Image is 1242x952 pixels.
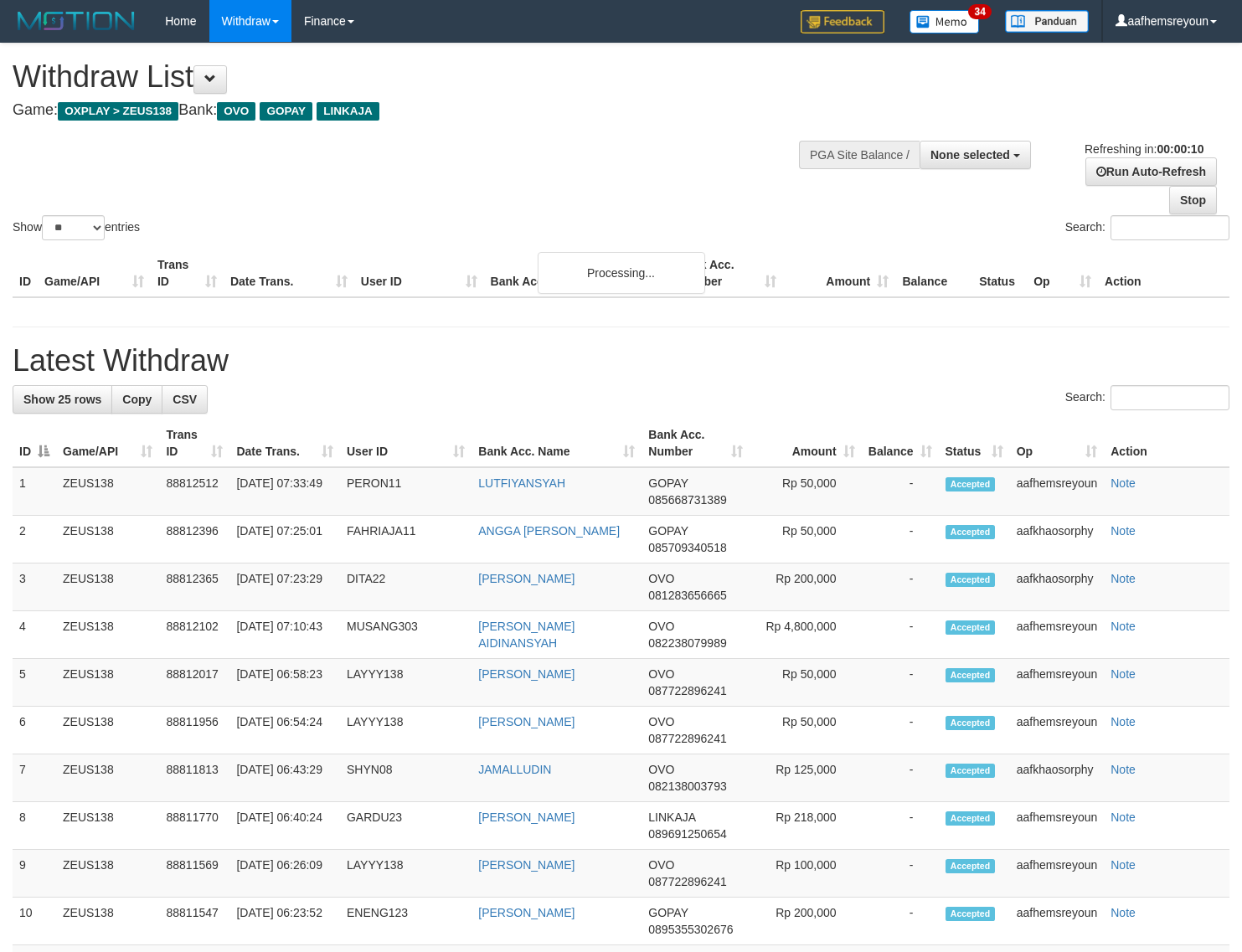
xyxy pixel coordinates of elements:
td: PERON11 [340,467,472,516]
td: [DATE] 07:23:29 [229,563,340,611]
span: Copy 082138003793 to clipboard [648,780,726,793]
a: Note [1111,620,1136,633]
span: OVO [648,715,674,728]
span: Copy 0895355302676 to clipboard [648,923,733,936]
span: Accepted [946,907,996,921]
td: [DATE] 06:26:09 [229,850,340,898]
th: Bank Acc. Number [671,250,783,297]
td: Rp 125,000 [750,754,861,802]
a: [PERSON_NAME] AIDINANSYAH [478,620,575,650]
td: LAYYY138 [340,707,472,754]
td: 2 [13,516,56,563]
th: Amount [783,250,895,297]
td: ZEUS138 [56,850,159,898]
span: Accepted [946,620,996,635]
td: 3 [13,563,56,611]
td: aafkhaosorphy [1010,754,1105,802]
th: Status: activate to sort column ascending [939,419,1010,467]
td: ENENG123 [340,898,472,945]
span: OVO [217,102,255,121]
th: Action [1098,250,1229,297]
td: ZEUS138 [56,659,159,707]
td: [DATE] 06:43:29 [229,754,340,802]
span: Accepted [946,859,996,873]
a: Note [1111,524,1136,538]
span: OVO [648,620,674,633]
span: LINKAJA [648,810,695,824]
td: [DATE] 07:10:43 [229,611,340,659]
label: Search: [1065,385,1229,410]
td: 88811569 [159,850,229,898]
th: Status [972,250,1027,297]
th: Bank Acc. Name [484,250,672,297]
a: [PERSON_NAME] [478,572,575,585]
strong: 00:00:10 [1157,142,1203,156]
td: aafhemsreyoun [1010,898,1105,945]
td: - [862,611,939,659]
td: 9 [13,850,56,898]
span: OXPLAY > ZEUS138 [58,102,178,121]
span: Accepted [946,764,996,778]
td: 4 [13,611,56,659]
th: Amount: activate to sort column ascending [750,419,861,467]
td: 88811547 [159,898,229,945]
td: Rp 50,000 [750,467,861,516]
a: Note [1111,763,1136,776]
td: 88811770 [159,802,229,850]
td: aafkhaosorphy [1010,563,1105,611]
span: Show 25 rows [23,393,101,406]
td: - [862,467,939,516]
th: Trans ID: activate to sort column ascending [159,419,229,467]
a: LUTFIYANSYAH [478,476,565,490]
td: LAYYY138 [340,850,472,898]
th: Game/API: activate to sort column ascending [56,419,159,467]
td: ZEUS138 [56,898,159,945]
td: ZEUS138 [56,516,159,563]
td: 88812365 [159,563,229,611]
td: MUSANG303 [340,611,472,659]
a: Stop [1169,186,1217,214]
td: - [862,850,939,898]
td: - [862,754,939,802]
td: - [862,802,939,850]
td: 88811813 [159,754,229,802]
th: Trans ID [151,250,224,297]
th: Op: activate to sort column ascending [1010,419,1105,467]
td: DITA22 [340,563,472,611]
label: Show entries [13,215,140,240]
span: GOPAY [648,906,688,919]
img: panduan.png [1005,10,1089,33]
td: 1 [13,467,56,516]
td: aafkhaosorphy [1010,516,1105,563]
td: ZEUS138 [56,611,159,659]
td: Rp 200,000 [750,898,861,945]
th: Date Trans. [224,250,354,297]
img: MOTION_logo.png [13,8,140,33]
a: Note [1111,810,1136,824]
span: GOPAY [648,476,688,490]
a: [PERSON_NAME] [478,858,575,872]
td: - [862,898,939,945]
a: ANGGA [PERSON_NAME] [478,524,620,538]
td: 6 [13,707,56,754]
td: aafhemsreyoun [1010,802,1105,850]
a: JAMALLUDIN [478,763,551,776]
td: ZEUS138 [56,802,159,850]
td: [DATE] 07:33:49 [229,467,340,516]
th: Balance: activate to sort column ascending [862,419,939,467]
td: - [862,516,939,563]
td: ZEUS138 [56,754,159,802]
th: ID: activate to sort column descending [13,419,56,467]
a: Copy [111,385,162,414]
td: Rp 218,000 [750,802,861,850]
a: Note [1111,572,1136,585]
td: 10 [13,898,56,945]
th: User ID [354,250,484,297]
img: Button%20Memo.svg [910,10,980,33]
td: GARDU23 [340,802,472,850]
span: OVO [648,858,674,872]
a: Note [1111,715,1136,728]
a: Show 25 rows [13,385,112,414]
span: 34 [968,4,991,19]
td: 88812102 [159,611,229,659]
